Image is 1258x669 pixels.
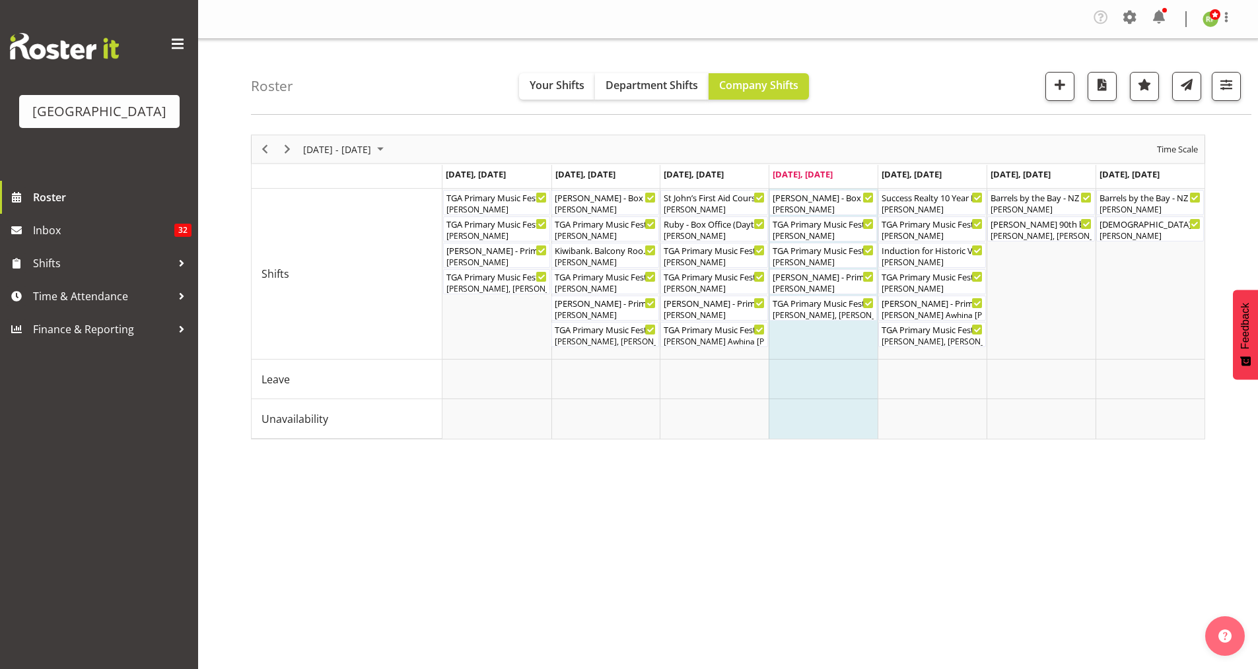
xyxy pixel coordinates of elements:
div: Shifts"s event - LISA - Box Office (Daytime Shifts) Begin From Thursday, August 28, 2025 at 10:00... [769,190,877,215]
div: [PERSON_NAME] - Box Office (Daytime Shifts) ( ) [773,191,874,204]
div: Shifts"s event - TGA Primary Music Fest. Minder. Friday Begin From Friday, August 29, 2025 at 12:... [878,216,986,241]
td: Unavailability resource [252,399,442,439]
button: Department Shifts [595,73,709,100]
div: Shifts"s event - TGA Primary Music Fest. Minder. Tuesday Begin From Tuesday, August 26, 2025 at 1... [551,216,659,241]
span: [DATE], [DATE] [882,168,942,180]
div: [PERSON_NAME] [1100,204,1201,216]
div: Shifts"s event - TGA Primary Music Fest. Songs from Sunny Days Begin From Monday, August 25, 2025... [443,269,551,294]
div: [PERSON_NAME] [446,204,547,216]
div: [PERSON_NAME] - Box Office (Daytime Shifts) ( ) [555,191,656,204]
div: [PERSON_NAME] - Primary School Choir - Songs from the Sunny Days ( ) [773,270,874,283]
div: [PERSON_NAME] [664,283,765,295]
div: Shifts"s event - Barrels by the Bay - NZ Whisky Fest Cargo Shed Begin From Saturday, August 30, 2... [987,190,1095,215]
span: [DATE], [DATE] [1100,168,1160,180]
div: Shifts"s event - TGA Primary Music Fest. Songs from Sunny Days Begin From Tuesday, August 26, 202... [551,322,659,347]
span: Time & Attendance [33,286,172,306]
div: [PERSON_NAME] [773,230,874,242]
div: TGA Primary Music Fest. Songs from Sunny Days. FOHM Shift ( ) [446,217,547,230]
div: Shifts"s event - TGA Primary Music Fest. Songs from Sunny Days Begin From Friday, August 29, 2025... [878,322,986,347]
span: [DATE], [DATE] [555,168,615,180]
span: Inbox [33,220,174,240]
span: Unavailability [262,411,328,427]
div: TGA Primary Music Fest. Songs from Sunny Days. FOHM Shift ( ) [664,270,765,283]
div: TGA Primary Music Fest. Songs from Sunny Days ( ) [555,323,656,336]
div: Shifts"s event - Success Realty 10 Year Lunch Cargo Shed Begin From Friday, August 29, 2025 at 8:... [878,190,986,215]
button: Filter Shifts [1212,72,1241,101]
div: Induction for Historic Village ( ) [882,243,983,257]
div: [PERSON_NAME] Awhina [PERSON_NAME], [PERSON_NAME], [PERSON_NAME], [PERSON_NAME], [PERSON_NAME], [... [664,336,765,348]
div: [PERSON_NAME] [773,204,874,216]
div: [PERSON_NAME], [PERSON_NAME], [PERSON_NAME], [PERSON_NAME], [PERSON_NAME], [PERSON_NAME], [PERSON... [555,336,656,348]
div: [PERSON_NAME] - Primary School Choir - Songs from the Sunny Days ( ) [664,296,765,309]
button: Feedback - Show survey [1233,290,1258,379]
div: [PERSON_NAME] [664,230,765,242]
div: [PERSON_NAME] [664,309,765,321]
div: Shifts"s event - St John’s First Aid Course Begin From Wednesday, August 27, 2025 at 8:30:00 AM G... [660,190,768,215]
div: [PERSON_NAME] Awhina [PERSON_NAME] [882,309,983,321]
div: TGA Primary Music Fest. Minder. [DATE] ( ) [664,243,765,257]
button: Highlight an important date within the roster. [1130,72,1159,101]
div: [PERSON_NAME] [1100,230,1201,242]
div: [PERSON_NAME] [555,257,656,269]
button: August 25 - 31, 2025 [301,141,390,158]
div: Shifts"s event - TGA Primary Music Fest. Songs from Sunny Days. FOHM Shift Begin From Wednesday, ... [660,269,768,294]
div: Barrels by the Bay - NZ Whisky Fest Cargo Shed Pack out ( ) [1100,191,1201,204]
div: [PERSON_NAME] [882,257,983,269]
div: TGA Primary Music Fest. Songs from Sunny Days ( ) [664,323,765,336]
span: Shifts [33,253,172,273]
div: [PERSON_NAME] - Primary School Choir ( ) [446,243,547,257]
button: Send a list of all shifts for the selected filtered period to all rostered employees. [1172,72,1201,101]
div: Shifts"s event - Wendy - Primary School Choir Begin From Monday, August 25, 2025 at 5:30:00 PM GM... [443,243,551,268]
div: [PERSON_NAME] [882,283,983,295]
span: 32 [174,224,192,237]
span: [DATE], [DATE] [664,168,724,180]
div: Shifts"s event - Valerie - Primary School Choir - Songs from the Sunny Days Begin From Wednesday,... [660,296,768,321]
img: richard-freeman9074.jpg [1203,11,1218,27]
button: Download a PDF of the roster according to the set date range. [1088,72,1117,101]
div: Shifts"s event - Robin - Box Office (Daytime Shifts) Begin From Tuesday, August 26, 2025 at 10:00... [551,190,659,215]
button: Next [279,141,297,158]
img: help-xxl-2.png [1218,629,1232,643]
td: Leave resource [252,360,442,399]
div: [PERSON_NAME] [446,230,547,242]
div: [PERSON_NAME], [PERSON_NAME], [PERSON_NAME], [PERSON_NAME], [PERSON_NAME], [PERSON_NAME], [PERSON... [882,336,983,348]
div: [PERSON_NAME], [PERSON_NAME] [991,230,1092,242]
div: Shifts"s event - Barrels by the Bay - NZ Whisky Fest Cargo Shed Pack out Begin From Sunday, Augus... [1096,190,1204,215]
div: St John’s First Aid Course ( ) [664,191,765,204]
span: [DATE], [DATE] [773,168,833,180]
div: Shifts"s event - TGA Primary Music Fest. Songs from Sunny Days. FOHM Shift Begin From Friday, Aug... [878,269,986,294]
div: [PERSON_NAME] - Primary School Choir - Songs from the Sunny Days ( ) [882,296,983,309]
span: [DATE], [DATE] [991,168,1051,180]
div: Timeline Week of August 28, 2025 [251,135,1205,439]
div: Success Realty 10 Year Lunch Cargo Shed ( ) [882,191,983,204]
div: [PERSON_NAME] [991,204,1092,216]
div: Shifts"s event - Church of Christ Evangelical Mission. FOHM Shift Begin From Sunday, August 31, 2... [1096,216,1204,241]
div: [PERSON_NAME], [PERSON_NAME], [PERSON_NAME], [PERSON_NAME], [PERSON_NAME], [PERSON_NAME], [PERSON... [446,283,547,295]
div: Shifts"s event - TGA Primary Music Fest. Minder. Thursday Begin From Thursday, August 28, 2025 at... [769,216,877,241]
div: Previous [254,135,276,163]
div: Shifts"s event - TGA Primary Music Fest. Minder. Monday Begin From Monday, August 25, 2025 at 12:... [443,190,551,215]
div: TGA Primary Music Fest. Minder. [DATE] ( ) [882,217,983,230]
td: Shifts resource [252,189,442,360]
div: TGA Primary Music Fest. Songs from Sunny Days ( ) [773,296,874,309]
div: [PERSON_NAME] [882,204,983,216]
div: [PERSON_NAME] [664,257,765,269]
div: [PERSON_NAME] [555,204,656,216]
div: [PERSON_NAME] [446,257,547,269]
span: Time Scale [1156,141,1199,158]
div: Kiwibank. Balcony Room HV ( ) [555,243,656,257]
button: Time Scale [1155,141,1201,158]
div: [PERSON_NAME] [664,204,765,216]
div: [PERSON_NAME] [773,283,874,295]
table: Timeline Week of August 28, 2025 [442,189,1205,439]
div: TGA Primary Music Fest. Minder. [DATE] ( ) [555,217,656,230]
div: TGA Primary Music Fest. Songs from Sunny Days. FOHM Shift ( ) [882,270,983,283]
span: Roster [33,187,192,207]
div: [GEOGRAPHIC_DATA] [32,102,166,121]
div: [PERSON_NAME] [773,257,874,269]
span: Company Shifts [719,78,798,92]
div: Shifts"s event - Michelle - Primary School Choir - Songs from the Sunny Days Begin From Tuesday, ... [551,296,659,321]
div: [PERSON_NAME] [555,283,656,295]
button: Your Shifts [519,73,595,100]
div: Shifts"s event - Valerie - Primary School Choir - Songs from the Sunny Days Begin From Thursday, ... [769,269,877,294]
